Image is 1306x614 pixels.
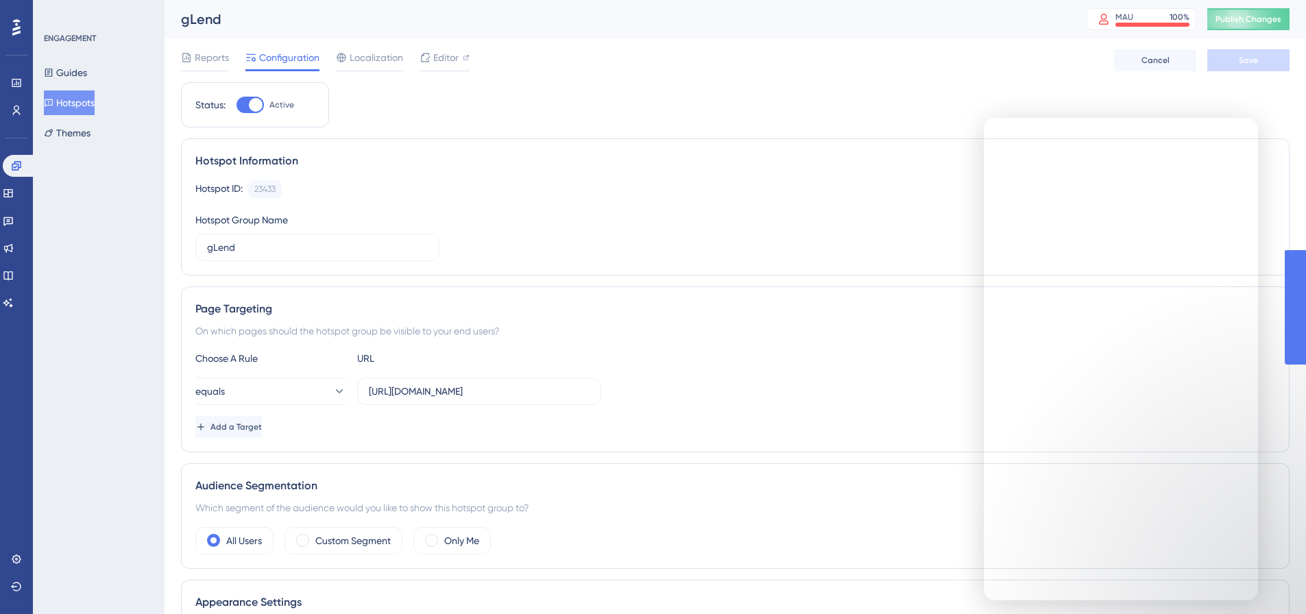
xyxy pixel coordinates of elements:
[444,532,479,549] label: Only Me
[1207,49,1290,71] button: Save
[369,384,590,399] input: yourwebsite.com/path
[1141,55,1170,66] span: Cancel
[195,416,262,438] button: Add a Target
[350,49,403,66] span: Localization
[181,10,1052,29] div: gLend
[195,153,1275,169] div: Hotspot Information
[44,121,90,145] button: Themes
[195,212,288,228] div: Hotspot Group Name
[44,60,87,85] button: Guides
[254,184,276,195] div: 23433
[269,99,294,110] span: Active
[195,301,1275,317] div: Page Targeting
[195,49,229,66] span: Reports
[207,240,428,255] input: Type your Hotspot Group Name here
[195,478,1275,494] div: Audience Segmentation
[1248,560,1290,601] iframe: UserGuiding AI Assistant Launcher
[195,350,346,367] div: Choose A Rule
[195,383,225,400] span: equals
[195,594,1275,611] div: Appearance Settings
[1239,55,1258,66] span: Save
[1114,49,1196,71] button: Cancel
[210,421,262,432] span: Add a Target
[315,532,391,549] label: Custom Segment
[195,378,346,405] button: equals
[1115,12,1133,23] div: MAU
[259,49,319,66] span: Configuration
[433,49,459,66] span: Editor
[195,97,226,113] div: Status:
[195,500,1275,516] div: Which segment of the audience would you like to show this hotspot group to?
[226,532,262,549] label: All Users
[1216,14,1281,25] span: Publish Changes
[357,350,508,367] div: URL
[1170,12,1189,23] div: 100 %
[1207,8,1290,30] button: Publish Changes
[44,33,96,44] div: ENGAGEMENT
[195,323,1275,339] div: On which pages should the hotspot group be visible to your end users?
[44,90,95,115] button: Hotspots
[195,180,243,198] div: Hotspot ID:
[984,118,1258,600] iframe: Intercom live chat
